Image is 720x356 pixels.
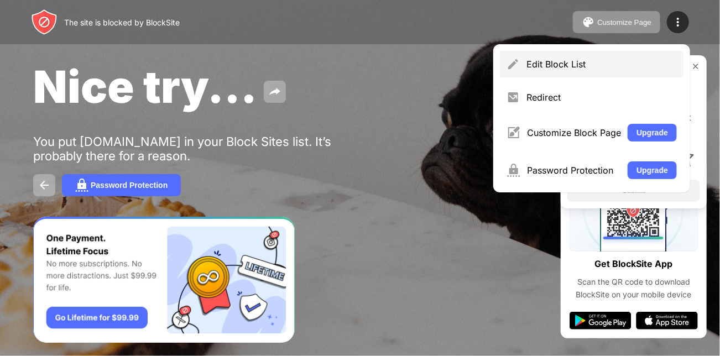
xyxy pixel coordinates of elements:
[507,164,520,177] img: menu-password.svg
[33,134,375,163] div: You put [DOMAIN_NAME] in your Block Sites list. It’s probably there for a reason.
[526,92,677,103] div: Redirect
[33,60,257,113] span: Nice try...
[582,15,595,29] img: pallet.svg
[595,256,673,272] div: Get BlockSite App
[636,312,698,329] img: app-store.svg
[507,57,520,71] img: menu-pencil.svg
[38,179,51,192] img: back.svg
[671,15,685,29] img: menu-icon.svg
[507,126,520,139] img: menu-customize.svg
[597,18,651,27] div: Customize Page
[628,161,677,179] button: Upgrade
[527,127,621,138] div: Customize Block Page
[268,85,281,98] img: share.svg
[527,165,621,176] div: Password Protection
[31,9,58,35] img: header-logo.svg
[628,124,677,142] button: Upgrade
[33,217,295,343] iframe: Banner
[570,312,632,329] img: google-play.svg
[62,174,181,196] button: Password Protection
[526,59,677,70] div: Edit Block List
[573,11,660,33] button: Customize Page
[570,276,698,301] div: Scan the QR code to download BlockSite on your mobile device
[91,181,168,190] div: Password Protection
[75,179,88,192] img: password.svg
[691,62,700,71] img: rate-us-close.svg
[507,91,520,104] img: menu-redirect.svg
[64,18,180,27] div: The site is blocked by BlockSite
